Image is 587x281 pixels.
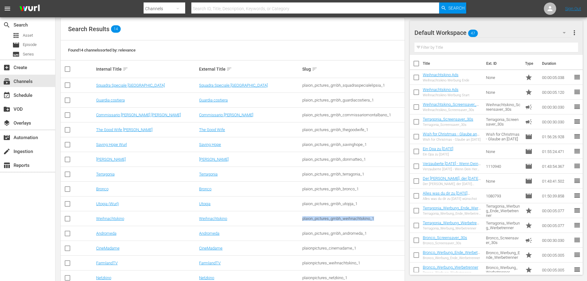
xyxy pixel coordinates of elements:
[302,172,404,176] div: plaion_pictures_gmbh_terragonia_1
[540,70,573,85] td: 00:00:05.038
[226,66,232,72] span: sort
[540,85,573,100] td: 00:00:05.120
[199,172,218,176] a: Terragonia
[302,246,404,250] div: plaionpictures_cinemadame_1
[423,117,473,122] a: Terragonia_Screensaver_30s
[483,174,523,188] td: None
[423,241,467,245] div: Bronco_Screensaver_30s
[423,123,473,127] div: Terragonia_Screensaver_30s
[3,162,10,169] span: Reports
[540,114,573,129] td: 00:00:30.030
[302,261,404,265] div: plaionpictures_weihnachtskino_1
[199,113,253,117] a: Commissario [PERSON_NAME]
[96,113,181,117] a: Commissario [PERSON_NAME] [PERSON_NAME]
[199,157,229,162] a: [PERSON_NAME]
[423,72,459,77] a: Weihnachtskino Ads
[96,172,115,176] a: Terragonia
[3,134,10,141] span: Automation
[571,29,578,36] span: more_vert
[483,114,523,129] td: Terragonia_Screensaver_30s
[199,65,300,73] div: External Title
[302,113,404,117] div: plaion_pictures_gmbh_commissariomontalbano_1
[302,216,404,221] div: plaion_pictures_gmbh_weihnachtskino_1
[302,157,404,162] div: plaion_pictures_gmbh_donmatteo_1
[423,87,459,92] a: Weihnachtskino Ads
[199,187,211,191] a: Bronco
[12,41,20,49] span: Episode
[439,2,466,14] button: Search
[540,100,573,114] td: 00:00:30.030
[302,275,404,280] div: plaionpictures_netzkino_1
[573,133,581,140] span: reorder
[573,177,581,184] span: reorder
[96,127,153,132] a: The Good Wife [PERSON_NAME]
[96,98,125,102] a: Guardia costiera
[302,65,404,73] div: Slug
[96,201,119,206] a: Utopja (Wurl)
[540,262,573,277] td: 00:00:05.005
[448,2,465,14] span: Search
[423,93,470,97] div: Weihnachtskino Werbung Start
[573,147,581,155] span: reorder
[423,132,479,141] a: Wish for Christmas - Glaube an [DATE]
[521,55,538,72] th: Type
[423,256,481,260] div: Bronco_Werbung_Ende_Werbetrenner
[573,88,581,96] span: reorder
[565,6,581,11] a: Sign Out
[423,55,483,72] th: Title
[540,144,573,159] td: 01:55:24.471
[573,192,581,199] span: reorder
[538,55,575,72] th: Duration
[423,191,470,200] a: Alles was du dir zu [DATE] wünschst
[525,251,532,259] span: Promo
[3,148,10,155] span: Ingestion
[23,51,34,57] span: Series
[199,127,225,132] a: The Good Wife
[423,221,479,230] a: Terragonia_Werbung_Werbetrenner
[423,167,481,171] div: Verzauberte [DATE] - Wenn Dein Herz tanzt
[423,102,481,111] a: Weihnachtskino_Screensaver_30s
[96,261,118,265] a: FarmlandTV
[525,148,532,155] span: Episode
[468,27,478,40] span: 47
[525,237,532,244] span: Ad
[423,206,481,215] a: Terragonia_Werbung_Ende_Werbetrenner
[68,48,136,52] span: Found 14 channels sorted by: relevance
[302,127,404,132] div: plaion_pictures_gmbh_thegoodwife_1
[540,218,573,233] td: 00:00:05.077
[573,73,581,81] span: reorder
[540,174,573,188] td: 01:43:41.502
[483,218,523,233] td: Terragonia_Werbung_Werbetrenner
[571,25,578,40] button: more_vert
[540,129,573,144] td: 01:56:26.928
[483,100,523,114] td: Weihnachtskino_Screensaver_30s
[573,207,581,214] span: reorder
[23,32,33,39] span: Asset
[3,64,10,71] span: Create
[15,2,44,16] img: ans4CAIJ8jUAAAAAAAAAAAAAAAAAAAAAAAAgQb4GAAAAAAAAAAAAAAAAAAAAAAAAJMjXAAAAAAAAAAAAAAAAAAAAAAAAgAT5G...
[540,159,573,174] td: 01:43:54.367
[423,182,481,186] div: Der [PERSON_NAME], der [DATE] rettete
[573,236,581,244] span: reorder
[199,261,221,265] a: FarmlandTV
[423,212,481,216] div: Terragonia_Werbung_Ende_Werbetrenner
[199,98,228,102] a: Guardia costiera
[423,78,469,82] div: Weihnachtskino Werbung Ende
[3,105,10,113] span: VOD
[414,24,572,41] div: Default Workspace
[96,275,111,280] a: Netzkino
[23,42,37,48] span: Episode
[96,65,198,73] div: Internal Title
[3,78,10,85] span: Channels
[423,197,481,201] div: Alles was du dir zu [DATE] wünschst
[423,235,467,240] a: Bronco_Screensaver_30s
[199,216,227,221] a: Weihnachtskino
[525,207,532,214] span: Promo
[199,246,222,250] a: CineMadame
[525,177,532,185] span: Episode
[199,83,268,88] a: Squadra Speciale [GEOGRAPHIC_DATA]
[483,85,523,100] td: None
[525,74,532,81] span: Promo
[68,25,109,33] span: Search Results
[302,98,404,102] div: plaion_pictures_gmbh_guardiacostiera_1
